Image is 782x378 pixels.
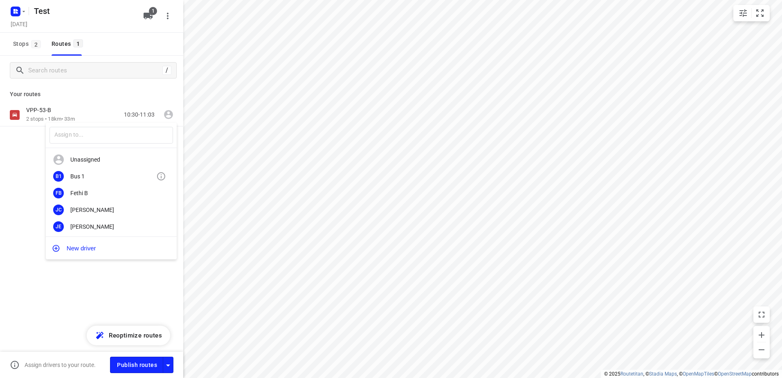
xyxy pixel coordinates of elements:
[70,156,156,163] div: Unassigned
[46,151,177,168] div: Unassigned
[70,223,156,230] div: [PERSON_NAME]
[53,171,64,182] div: B1
[70,190,156,196] div: Fethi B
[49,127,173,144] input: Assign to...
[46,168,177,185] div: B1Bus 1
[46,218,177,235] div: JE[PERSON_NAME]
[46,201,177,218] div: JC[PERSON_NAME]
[46,240,177,256] button: New driver
[70,173,156,180] div: Bus 1
[46,184,177,201] div: FBFethi B
[53,221,64,232] div: JE
[70,207,156,213] div: [PERSON_NAME]
[53,188,64,198] div: FB
[53,205,64,215] div: JC
[46,235,177,252] div: BEBrahim E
